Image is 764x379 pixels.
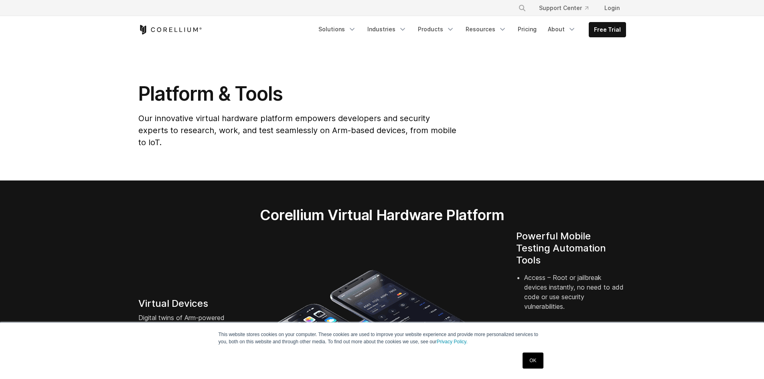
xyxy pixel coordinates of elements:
[533,1,595,15] a: Support Center
[413,22,459,36] a: Products
[515,1,529,15] button: Search
[138,298,248,310] h4: Virtual Devices
[598,1,626,15] a: Login
[461,22,511,36] a: Resources
[437,339,468,345] a: Privacy Policy.
[219,331,546,345] p: This website stores cookies on your computer. These cookies are used to improve your website expe...
[138,313,248,342] p: Digital twins of Arm-powered hardware from phones to routers to automotive systems.
[523,353,543,369] a: OK
[138,113,456,147] span: Our innovative virtual hardware platform empowers developers and security experts to research, wo...
[589,22,626,37] a: Free Trial
[513,22,541,36] a: Pricing
[314,22,361,36] a: Solutions
[524,273,626,321] li: Access – Root or jailbreak devices instantly, no need to add code or use security vulnerabilities.
[222,206,542,224] h2: Corellium Virtual Hardware Platform
[314,22,626,37] div: Navigation Menu
[138,82,458,106] h1: Platform & Tools
[524,321,626,359] li: Control – Configure device inputs, identifiers, sensors, location, and environment.
[543,22,581,36] a: About
[363,22,411,36] a: Industries
[516,230,626,266] h4: Powerful Mobile Testing Automation Tools
[138,25,202,34] a: Corellium Home
[509,1,626,15] div: Navigation Menu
